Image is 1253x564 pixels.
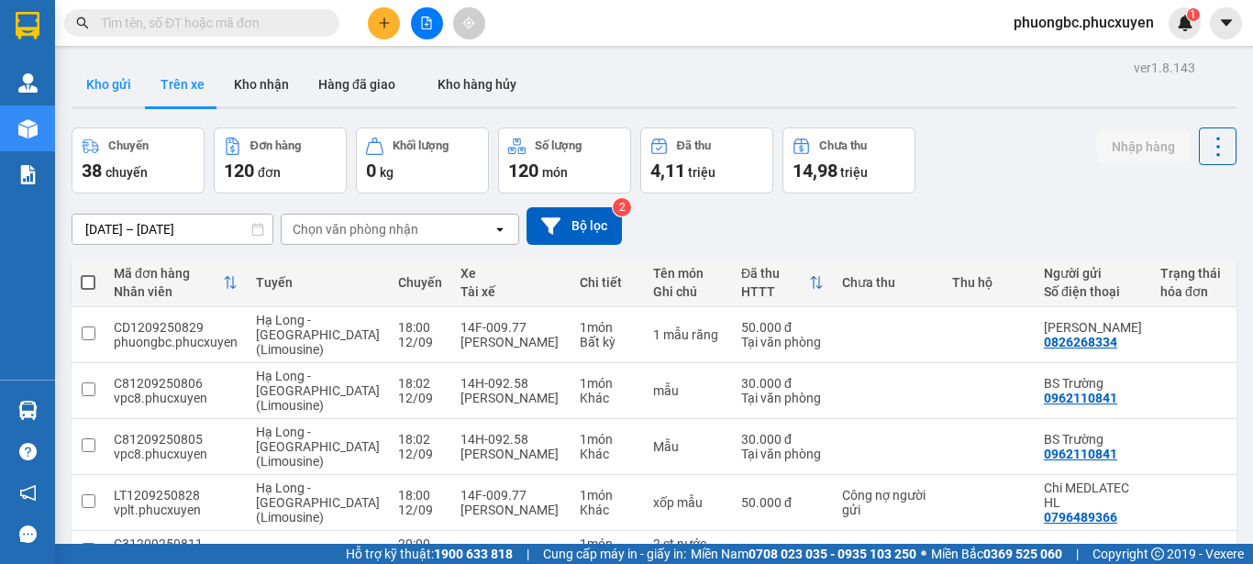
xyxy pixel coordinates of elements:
button: Nhập hàng [1097,130,1190,163]
div: 0962110841 [1044,391,1117,405]
div: 80.000 đ [842,544,934,558]
button: Chưa thu14,98 triệu [782,127,915,194]
div: CD1209250829 [114,320,238,335]
span: Hạ Long - [GEOGRAPHIC_DATA] (Limousine) [256,425,380,469]
span: Hạ Long - [GEOGRAPHIC_DATA] (Limousine) [256,481,380,525]
div: 12/09 [398,391,442,405]
div: 12/09 [398,335,442,349]
span: 120 [508,160,538,182]
div: Anh Sáng [1044,320,1142,335]
div: Khác [580,391,635,405]
button: Đã thu4,11 triệu [640,127,773,194]
div: 14H-092.58 [460,432,561,447]
img: solution-icon [18,165,38,184]
strong: 0708 023 035 - 0935 103 250 [748,547,916,561]
div: 1 mẫu răng [653,327,723,342]
div: Trạng thái [1160,266,1221,281]
div: HTTT [741,284,809,299]
div: C81209250806 [114,376,238,391]
button: Trên xe [146,62,219,106]
span: món [542,165,568,180]
div: vpc8.phucxuyen [114,447,238,461]
div: [PERSON_NAME] [460,335,561,349]
img: warehouse-icon [18,119,38,138]
button: Chuyến38chuyến [72,127,205,194]
img: warehouse-icon [18,401,38,420]
button: Hàng đã giao [304,62,410,106]
div: Xe [460,266,561,281]
th: Toggle SortBy [732,259,833,307]
span: search [76,17,89,29]
span: notification [19,484,37,502]
div: 14F-009.77 [460,488,561,503]
span: Gửi hàng [GEOGRAPHIC_DATA]: Hotline: [14,53,190,118]
div: BS Trường [1044,376,1142,391]
span: plus [378,17,391,29]
div: Đơn hàng [250,139,301,152]
button: file-add [411,7,443,39]
div: 1 món [580,488,635,503]
span: ⚪️ [921,550,926,558]
div: 18:02 [398,376,442,391]
span: 38 [82,160,102,182]
div: Số điện thoại [1044,284,1142,299]
span: kg [380,165,394,180]
div: Công nợ người gửi [842,488,934,517]
span: | [1076,544,1079,564]
button: Số lượng120món [498,127,631,194]
input: Tìm tên, số ĐT hoặc mã đơn [101,13,317,33]
div: Thu hộ [952,275,1026,290]
div: 18:02 [398,432,442,447]
div: Tên món [653,266,723,281]
div: Chi MEDLATEC HL [1044,481,1142,510]
div: [PERSON_NAME] [460,391,561,405]
span: Hỗ trợ kỹ thuật: [346,544,513,564]
strong: 024 3236 3236 - [15,70,190,102]
div: Đã thu [677,139,711,152]
div: mẫu [653,383,723,398]
div: 12/09 [398,503,442,517]
img: warehouse-icon [18,73,38,93]
div: [PERSON_NAME] [460,447,561,461]
div: Số lượng [535,139,582,152]
div: vplt.phucxuyen [114,503,238,517]
div: 18:00 [398,320,442,335]
span: 1 [1190,8,1196,21]
div: 0962110841 [1044,447,1117,461]
div: xốp mẫu [653,495,723,510]
div: Chưa thu [842,275,934,290]
span: Hạ Long - [GEOGRAPHIC_DATA] (Limousine) [256,313,380,357]
div: 50.000 đ [741,495,824,510]
div: Mã đơn hàng [114,266,223,281]
span: đơn [258,165,281,180]
div: Bất kỳ [580,335,635,349]
strong: 1900 633 818 [434,547,513,561]
span: message [19,525,37,543]
div: 1 món [580,376,635,391]
div: Tài xế [460,284,561,299]
button: caret-down [1210,7,1242,39]
div: 0339660979 [1044,544,1117,558]
div: Tại văn phòng [741,335,824,349]
span: Gửi hàng Hạ Long: Hotline: [22,123,182,171]
div: Chọn văn phòng nhận [293,220,418,238]
strong: 0369 525 060 [983,547,1062,561]
sup: 2 [613,198,631,216]
div: 20:00 [398,536,442,551]
div: Chuyến [398,275,442,290]
span: 0 [366,160,376,182]
div: Tuyến [256,275,380,290]
div: ver 1.8.143 [1134,58,1195,78]
img: icon-new-feature [1177,15,1193,31]
div: LT1209250828 [114,488,238,503]
button: Kho nhận [219,62,304,106]
div: 0796489366 [1044,510,1117,525]
div: 18:00 [398,488,442,503]
button: aim [453,7,485,39]
div: Chưa thu [819,139,867,152]
span: triệu [688,165,715,180]
div: 0826268334 [1044,335,1117,349]
span: Cung cấp máy in - giấy in: [543,544,686,564]
div: Tại văn phòng [741,391,824,405]
span: | [527,544,529,564]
